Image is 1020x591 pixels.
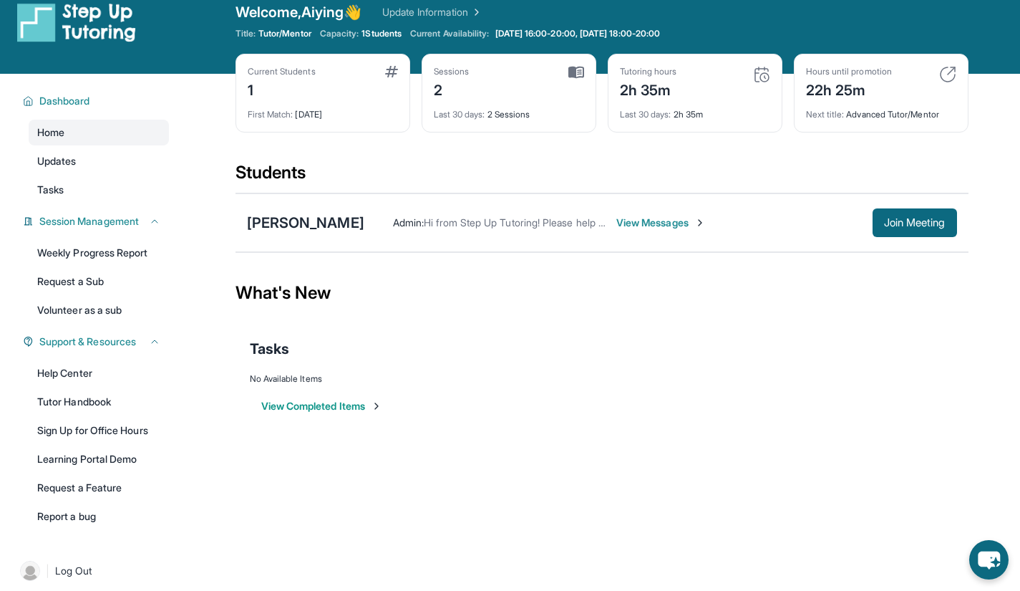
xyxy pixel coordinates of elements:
a: Weekly Progress Report [29,240,169,266]
img: Chevron Right [468,5,482,19]
span: View Messages [616,216,706,230]
img: logo [17,2,136,42]
button: chat-button [969,540,1009,580]
div: Tutoring hours [620,66,677,77]
span: Current Availability: [410,28,489,39]
a: Sign Up for Office Hours [29,418,169,443]
div: [PERSON_NAME] [247,213,364,233]
div: Hours until promotion [806,66,892,77]
span: | [46,562,49,580]
div: [DATE] [248,100,398,120]
img: card [753,66,770,83]
a: Tasks [29,177,169,203]
a: Tutor Handbook [29,389,169,415]
div: 22h 25m [806,77,892,100]
span: Tasks [37,183,64,197]
button: Support & Resources [34,335,160,349]
button: Join Meeting [873,208,957,237]
span: First Match : [248,109,293,120]
div: 2h 35m [620,77,677,100]
img: Chevron-Right [694,217,706,229]
a: Learning Portal Demo [29,446,169,472]
a: Report a bug [29,504,169,529]
div: 2 Sessions [434,100,584,120]
div: Advanced Tutor/Mentor [806,100,956,120]
span: Capacity: [320,28,359,39]
span: 1 Students [361,28,402,39]
a: [DATE] 16:00-20:00, [DATE] 18:00-20:00 [492,28,664,39]
span: Support & Resources [39,335,136,349]
span: Join Meeting [884,218,946,227]
span: Next title : [806,109,845,120]
span: Last 30 days : [620,109,671,120]
div: 2h 35m [620,100,770,120]
span: Tasks [250,339,289,359]
img: user-img [20,561,40,581]
a: Update Information [382,5,482,19]
a: Volunteer as a sub [29,297,169,323]
span: Title: [235,28,256,39]
a: Request a Sub [29,269,169,294]
span: Last 30 days : [434,109,485,120]
div: 1 [248,77,316,100]
span: Admin : [393,216,424,229]
span: Updates [37,154,77,168]
button: View Completed Items [261,399,382,413]
img: card [385,66,398,77]
div: 2 [434,77,470,100]
a: Request a Feature [29,475,169,501]
a: Home [29,120,169,145]
span: Home [37,125,64,140]
a: Help Center [29,360,169,386]
span: Tutor/Mentor [258,28,311,39]
span: Log Out [55,564,92,578]
button: Session Management [34,214,160,229]
img: card [568,66,584,79]
a: |Log Out [14,555,169,587]
div: What's New [235,261,968,325]
button: Dashboard [34,94,160,108]
div: Students [235,161,968,193]
span: Session Management [39,214,139,229]
span: Dashboard [39,94,90,108]
a: Updates [29,148,169,174]
div: No Available Items [250,373,954,385]
span: [DATE] 16:00-20:00, [DATE] 18:00-20:00 [495,28,661,39]
span: Welcome, Aiying 👋 [235,2,362,22]
div: Current Students [248,66,316,77]
div: Sessions [434,66,470,77]
img: card [939,66,956,83]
